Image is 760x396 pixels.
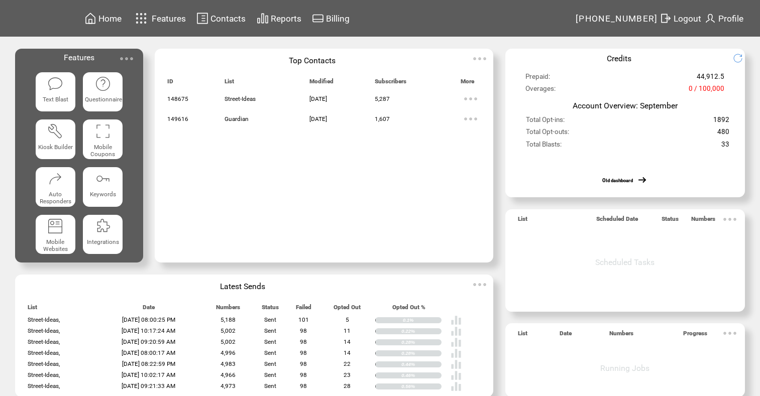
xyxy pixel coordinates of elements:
[697,73,724,85] span: 44,912.5
[300,382,307,389] span: 98
[264,338,276,345] span: Sent
[225,78,234,89] span: List
[83,72,123,112] a: Questionnaire
[602,178,633,183] a: Old dashboard
[660,12,672,25] img: exit.svg
[221,360,236,367] span: 4,983
[683,330,707,341] span: Progress
[122,338,175,345] span: [DATE] 09:20:59 AM
[225,95,256,102] span: Street-Ideas
[36,119,75,159] a: Kiosk Builder
[344,371,351,378] span: 23
[573,101,678,110] span: Account Overview: September
[518,330,527,341] span: List
[221,349,236,356] span: 4,996
[704,12,716,25] img: profile.svg
[392,304,425,315] span: Opted Out %
[152,14,186,24] span: Features
[28,316,60,323] span: Street-Ideas,
[36,215,75,254] a: Mobile Websites
[721,141,729,153] span: 33
[28,349,60,356] span: Street-Ideas,
[95,123,111,139] img: coupons.svg
[344,382,351,389] span: 28
[717,128,729,140] span: 480
[83,167,123,207] a: Keywords
[375,95,390,102] span: 5,287
[28,382,60,389] span: Street-Ideas,
[264,371,276,378] span: Sent
[674,14,701,24] span: Logout
[309,95,327,102] span: [DATE]
[117,49,137,69] img: ellypsis.svg
[28,304,37,315] span: List
[451,315,462,326] img: poll%20-%20white.svg
[326,14,350,24] span: Billing
[300,349,307,356] span: 98
[403,317,442,323] div: 0.1%
[289,56,336,65] span: Top Contacts
[28,360,60,367] span: Street-Ideas,
[264,349,276,356] span: Sent
[300,338,307,345] span: 98
[526,116,565,128] span: Total Opt-ins:
[95,76,111,92] img: questionnaire.svg
[596,215,638,227] span: Scheduled Date
[122,316,175,323] span: [DATE] 08:00:25 PM
[344,327,351,334] span: 11
[401,350,442,356] div: 0.28%
[451,359,462,370] img: poll%20-%20white.svg
[525,85,556,97] span: Overages:
[122,327,175,334] span: [DATE] 10:17:24 AM
[401,328,442,334] div: 0.22%
[47,218,63,234] img: mobile-websites.svg
[312,12,324,25] img: creidtcard.svg
[271,14,301,24] span: Reports
[451,381,462,392] img: poll%20-%20white.svg
[221,338,236,345] span: 5,002
[133,10,150,27] img: features.svg
[344,349,351,356] span: 14
[220,282,265,291] span: Latest Sends
[296,304,311,315] span: Failed
[131,9,188,28] a: Features
[64,53,94,62] span: Features
[576,14,658,24] span: [PHONE_NUMBER]
[401,339,442,345] div: 0.28%
[83,215,123,254] a: Integrations
[713,116,729,128] span: 1892
[560,330,572,341] span: Date
[461,109,481,129] img: ellypsis.svg
[264,360,276,367] span: Sent
[36,72,75,112] a: Text Blast
[47,76,63,92] img: text-blast.svg
[196,12,208,25] img: contacts.svg
[720,209,740,229] img: ellypsis.svg
[600,363,649,373] span: Running Jobs
[36,167,75,207] a: Auto Responders
[658,11,703,26] a: Logout
[85,96,122,103] span: Questionnaire
[28,327,60,334] span: Street-Ideas,
[346,316,349,323] span: 5
[28,338,60,345] span: Street-Ideas,
[95,218,111,234] img: integrations.svg
[40,191,71,205] span: Auto Responders
[451,337,462,348] img: poll%20-%20white.svg
[309,115,327,122] span: [DATE]
[461,78,474,89] span: More
[300,327,307,334] span: 98
[720,323,740,343] img: ellypsis.svg
[28,371,60,378] span: Street-Ideas,
[221,327,236,334] span: 5,002
[607,54,631,63] span: Credits
[609,330,633,341] span: Numbers
[47,171,63,187] img: auto-responders.svg
[43,96,68,103] span: Text Blast
[122,349,175,356] span: [DATE] 08:00:17 AM
[344,338,351,345] span: 14
[526,141,562,153] span: Total Blasts:
[84,12,96,25] img: home.svg
[87,238,119,245] span: Integrations
[221,316,236,323] span: 5,188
